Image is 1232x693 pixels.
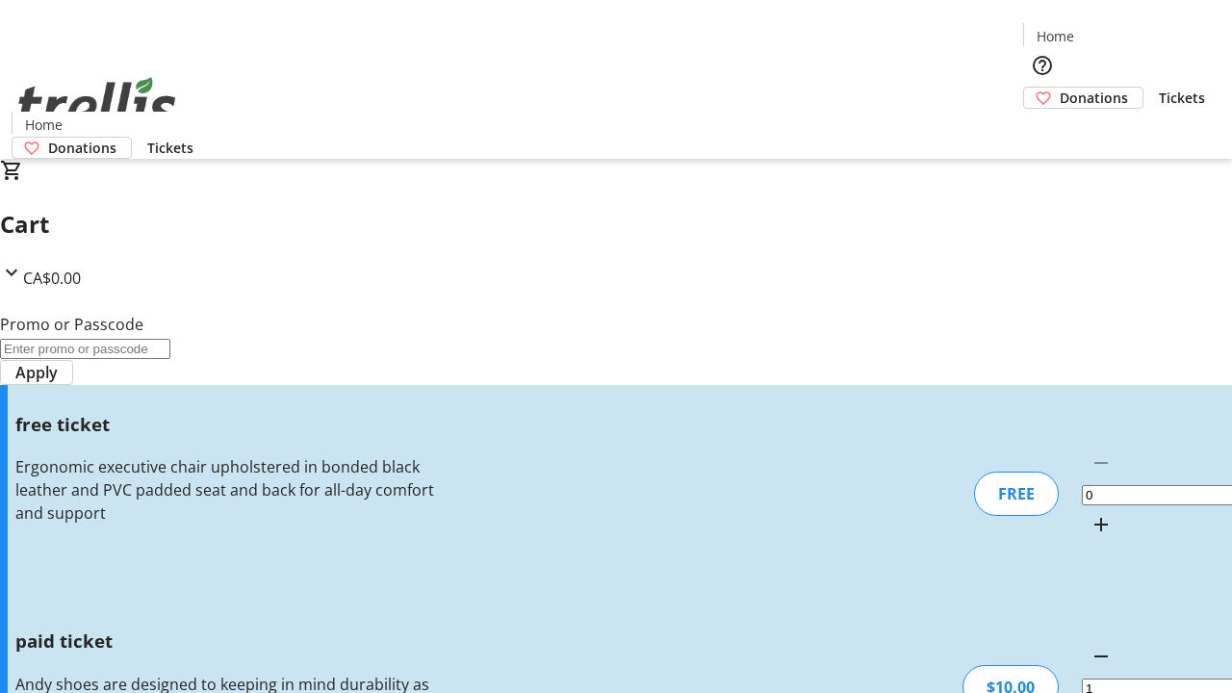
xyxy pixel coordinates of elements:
[12,137,132,159] a: Donations
[147,138,193,158] span: Tickets
[1023,109,1062,147] button: Cart
[13,115,74,135] a: Home
[974,472,1059,516] div: FREE
[12,56,183,152] img: Orient E2E Organization lhBmHSUuno's Logo
[1143,88,1220,108] a: Tickets
[1082,637,1120,676] button: Decrement by one
[1082,505,1120,544] button: Increment by one
[132,138,209,158] a: Tickets
[15,411,436,438] h3: free ticket
[25,115,63,135] span: Home
[1023,87,1143,109] a: Donations
[1024,26,1086,46] a: Home
[1023,46,1062,85] button: Help
[48,138,116,158] span: Donations
[1037,26,1074,46] span: Home
[1060,88,1128,108] span: Donations
[15,361,58,384] span: Apply
[23,268,81,289] span: CA$0.00
[15,628,436,654] h3: paid ticket
[1159,88,1205,108] span: Tickets
[15,455,436,525] div: Ergonomic executive chair upholstered in bonded black leather and PVC padded seat and back for al...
